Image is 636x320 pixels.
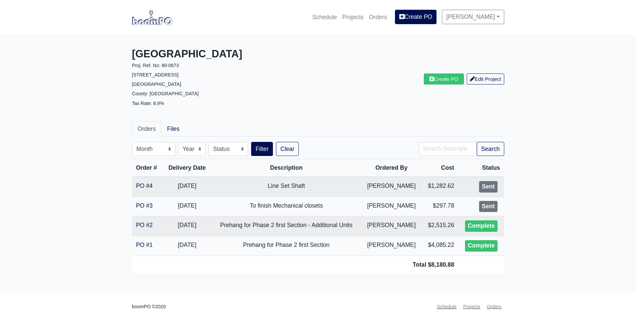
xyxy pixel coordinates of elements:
[161,121,185,137] a: Files
[422,177,458,197] td: $1,282.62
[163,197,212,216] td: [DATE]
[211,177,361,197] td: Line Set Shaft
[366,10,390,24] a: Orders
[479,181,497,193] div: Sent
[163,159,212,177] th: Delivery Date
[132,159,163,177] th: Order #
[422,236,458,256] td: $4,085.22
[484,300,504,313] a: Orders
[132,63,179,68] small: Proj. Ref. No: 80-0973
[136,222,153,228] a: PO #2
[361,159,422,177] th: Ordered By
[132,121,162,137] a: Orders
[132,91,199,96] small: County: [GEOGRAPHIC_DATA]
[276,142,299,156] a: Clear
[434,300,459,313] a: Schedule
[422,159,458,177] th: Cost
[309,10,339,24] a: Schedule
[419,142,477,156] input: Search
[479,201,497,212] div: Sent
[361,177,422,197] td: [PERSON_NAME]
[461,300,483,313] a: Projects
[442,10,504,24] a: [PERSON_NAME]
[424,73,464,85] a: Create PO
[211,216,361,236] td: Prehang for Phase 2 first Section - Additional Units
[422,197,458,216] td: $297.78
[477,142,504,156] button: Search
[465,220,497,232] div: Complete
[136,182,153,189] a: PO #4
[132,72,179,77] small: [STREET_ADDRESS]
[136,242,153,248] a: PO #1
[361,197,422,216] td: [PERSON_NAME]
[211,197,361,216] td: To finish Mechanical closets
[132,303,166,311] small: boomPO ©2020
[395,10,437,24] a: Create PO
[422,216,458,236] td: $2,515.26
[465,240,497,252] div: Complete
[132,48,313,60] h3: [GEOGRAPHIC_DATA]
[163,216,212,236] td: [DATE]
[211,159,361,177] th: Description
[361,216,422,236] td: [PERSON_NAME]
[132,256,458,273] td: Total $8,180.88
[132,101,164,106] small: Tax Rate: 8.9%
[132,82,181,87] small: [GEOGRAPHIC_DATA]
[132,9,172,25] img: boomPO
[136,202,153,209] a: PO #3
[163,177,212,197] td: [DATE]
[361,236,422,256] td: [PERSON_NAME]
[251,142,273,156] button: Filter
[211,236,361,256] td: Prehang for Phase 2 first Section
[467,73,504,85] a: Edit Project
[458,159,504,177] th: Status
[340,10,366,24] a: Projects
[163,236,212,256] td: [DATE]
